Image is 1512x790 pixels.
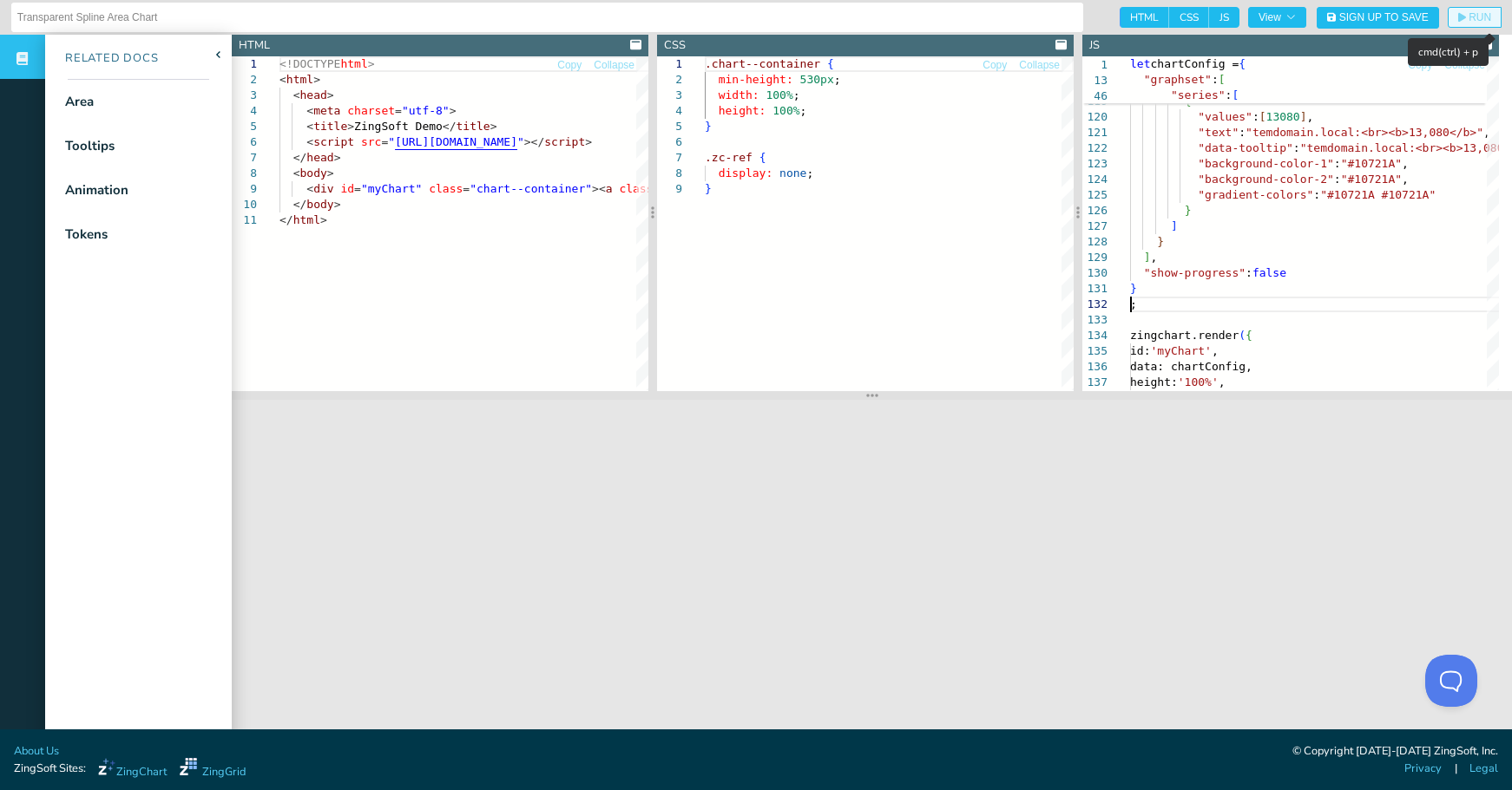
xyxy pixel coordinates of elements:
[1408,60,1432,70] span: Copy
[1171,219,1178,232] span: ]
[1425,655,1477,707] iframe: Toggle Customer Support
[279,73,286,86] span: <
[1239,329,1246,342] span: (
[1150,251,1157,264] span: ,
[1144,266,1246,279] span: "show-progress"
[1198,141,1293,154] span: "data-tooltip"
[1320,188,1436,201] span: "#10721A #10721A"
[1082,328,1108,343] div: 134
[766,88,792,101] span: 100%
[347,104,395,117] span: charset
[239,37,270,54] div: HTML
[1169,7,1209,28] span: CSS
[619,182,653,195] span: class
[232,212,257,228] div: 11
[1341,157,1402,170] span: "#10721A"
[232,56,257,72] div: 1
[827,57,834,70] span: {
[705,151,753,164] span: .zc-ref
[657,166,682,181] div: 8
[313,104,340,117] span: meta
[1082,343,1108,359] div: 135
[759,151,766,164] span: {
[1130,375,1178,388] span: height:
[1293,141,1300,154] span: :
[354,182,361,195] span: =
[1418,45,1478,59] span: cmd(ctrl) + p
[463,182,470,195] span: =
[334,198,341,211] span: >
[1300,110,1307,123] span: ]
[1082,109,1108,125] div: 120
[1198,110,1252,123] span: "values"
[1226,88,1233,101] span: :
[1252,110,1259,123] span: :
[1239,57,1246,70] span: {
[524,135,544,148] span: ></
[293,213,320,226] span: html
[1082,265,1108,281] div: 130
[800,104,807,117] span: ;
[306,135,313,148] span: <
[1232,88,1239,101] span: [
[1248,7,1306,28] button: View
[1144,73,1212,86] span: "graphset"
[1444,60,1485,70] span: Collapse
[806,166,813,180] span: ;
[1082,359,1108,375] div: 136
[354,120,443,133] span: ZingSoft Demo
[232,150,257,166] div: 7
[1212,344,1219,357] span: ,
[313,73,320,86] span: >
[65,136,115,156] div: Tooltips
[1082,88,1108,104] span: 46
[1246,329,1252,342] span: {
[306,198,333,211] span: body
[299,88,326,101] span: head
[1469,12,1491,23] span: RUN
[705,182,712,195] span: }
[705,57,820,70] span: .chart--container
[1212,73,1219,86] span: :
[1334,157,1341,170] span: :
[293,198,307,211] span: </
[334,151,341,164] span: >
[402,104,450,117] span: "utf-8"
[490,120,497,133] span: >
[340,57,367,70] span: html
[719,166,773,180] span: display:
[1082,234,1108,250] div: 128
[1082,140,1108,156] div: 122
[1198,157,1334,170] span: "background-color-1"
[1082,125,1108,140] div: 121
[1252,266,1286,279] span: false
[657,150,682,166] div: 7
[443,120,457,133] span: </
[1219,73,1226,86] span: [
[388,135,395,148] span: "
[1120,7,1239,28] div: checkbox-group
[361,135,381,148] span: src
[1130,329,1239,342] span: zingchart.render
[1019,60,1060,70] span: Collapse
[1082,281,1108,297] div: 131
[1292,743,1498,761] div: © Copyright [DATE]-[DATE] ZingSoft, Inc.
[1130,360,1252,373] span: data: chartConfig,
[1130,57,1150,70] span: let
[361,182,422,195] span: "myChart"
[1246,126,1483,139] span: "temdomain.local:<br><b>13,080</b>"
[1259,12,1296,23] span: View
[1082,73,1108,88] span: 13
[1150,57,1239,70] span: chartConfig =
[544,135,585,148] span: script
[1239,126,1246,139] span: :
[800,73,834,86] span: 530px
[232,103,257,119] div: 4
[556,57,582,74] button: Copy
[1307,110,1314,123] span: ,
[232,134,257,150] div: 6
[293,88,300,101] span: <
[1219,375,1226,388] span: ,
[1341,173,1402,186] span: "#10721A"
[593,57,635,74] button: Collapse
